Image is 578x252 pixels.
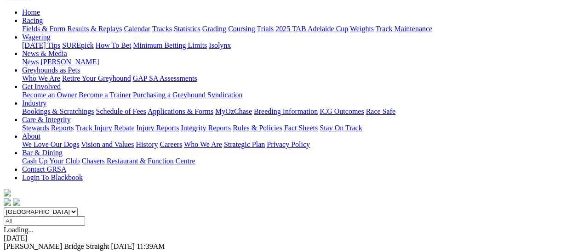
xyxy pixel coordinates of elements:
a: Applications & Forms [148,107,213,115]
div: Care & Integrity [22,124,574,132]
a: Results & Replays [67,25,122,33]
a: Purchasing a Greyhound [133,91,206,99]
div: News & Media [22,58,574,66]
div: Get Involved [22,91,574,99]
span: 11:39AM [137,242,165,250]
a: Statistics [174,25,200,33]
img: facebook.svg [4,198,11,206]
a: Login To Blackbook [22,174,83,181]
a: Isolynx [209,41,231,49]
a: Weights [350,25,374,33]
a: News & Media [22,50,67,57]
a: Cash Up Your Club [22,157,80,165]
a: Strategic Plan [224,140,265,148]
span: [PERSON_NAME] Bridge Straight [4,242,109,250]
a: Home [22,8,40,16]
a: Minimum Betting Limits [133,41,207,49]
a: Retire Your Greyhound [62,74,131,82]
a: Stay On Track [320,124,362,132]
a: We Love Our Dogs [22,140,79,148]
img: logo-grsa-white.png [4,189,11,196]
div: Racing [22,25,574,33]
a: 2025 TAB Adelaide Cup [275,25,348,33]
a: Coursing [228,25,255,33]
a: Fields & Form [22,25,65,33]
a: Bookings & Scratchings [22,107,94,115]
a: Become an Owner [22,91,77,99]
div: Wagering [22,41,574,50]
a: Rules & Policies [233,124,282,132]
a: Contact GRSA [22,165,66,173]
a: Care & Integrity [22,116,71,123]
a: [DATE] Tips [22,41,60,49]
a: Schedule of Fees [96,107,146,115]
a: Race Safe [366,107,395,115]
a: Become a Trainer [79,91,131,99]
a: Chasers Restaurant & Function Centre [81,157,195,165]
a: MyOzChase [215,107,252,115]
a: News [22,58,39,66]
a: Tracks [152,25,172,33]
div: Bar & Dining [22,157,574,165]
a: Calendar [124,25,150,33]
a: Careers [160,140,182,148]
a: History [136,140,158,148]
a: ICG Outcomes [320,107,364,115]
div: Industry [22,107,574,116]
a: Racing [22,17,43,24]
a: [PERSON_NAME] [40,58,99,66]
a: Privacy Policy [267,140,310,148]
a: Get Involved [22,83,61,90]
a: Breeding Information [254,107,318,115]
a: Stewards Reports [22,124,74,132]
a: How To Bet [96,41,132,49]
a: Trials [257,25,274,33]
span: [DATE] [111,242,135,250]
a: Industry [22,99,46,107]
a: Track Maintenance [376,25,432,33]
input: Select date [4,216,85,226]
div: [DATE] [4,234,574,242]
a: Greyhounds as Pets [22,66,80,74]
a: Injury Reports [136,124,179,132]
a: Track Injury Rebate [75,124,134,132]
span: Loading... [4,226,34,234]
a: Integrity Reports [181,124,231,132]
a: Syndication [207,91,242,99]
a: GAP SA Assessments [133,74,197,82]
div: About [22,140,574,149]
a: Grading [202,25,226,33]
a: SUREpick [62,41,93,49]
a: Fact Sheets [284,124,318,132]
a: Bar & Dining [22,149,63,157]
div: Greyhounds as Pets [22,74,574,83]
a: Wagering [22,33,51,41]
a: Vision and Values [81,140,134,148]
a: Who We Are [22,74,60,82]
img: twitter.svg [13,198,20,206]
a: Who We Are [184,140,222,148]
a: About [22,132,40,140]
